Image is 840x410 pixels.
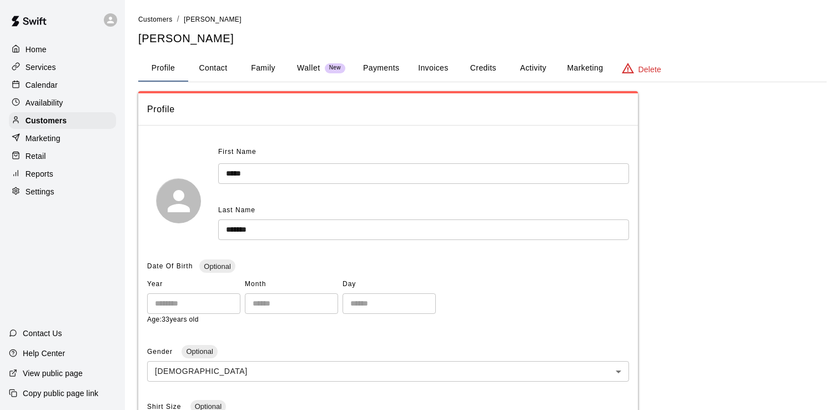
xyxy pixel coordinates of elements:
p: Delete [638,64,661,75]
button: Invoices [408,55,458,82]
p: Retail [26,151,46,162]
h5: [PERSON_NAME] [138,31,827,46]
p: Contact Us [23,328,62,339]
span: Optional [182,347,217,356]
span: First Name [218,143,256,161]
span: Date Of Birth [147,262,193,270]
span: New [325,64,345,72]
span: Gender [147,348,175,356]
a: Services [9,59,116,76]
p: Home [26,44,47,55]
li: / [177,13,179,25]
p: Help Center [23,348,65,359]
button: Marketing [558,55,612,82]
a: Customers [138,14,173,23]
span: Year [147,276,240,293]
p: Calendar [26,79,58,91]
p: View public page [23,368,83,379]
p: Reports [26,168,53,179]
button: Credits [458,55,508,82]
a: Retail [9,148,116,164]
button: Family [238,55,288,82]
a: Home [9,41,116,58]
span: [PERSON_NAME] [184,16,242,23]
p: Wallet [297,62,320,74]
button: Payments [354,55,408,82]
div: [DEMOGRAPHIC_DATA] [147,361,629,382]
span: Day [343,276,436,293]
a: Customers [9,112,116,129]
button: Profile [138,55,188,82]
span: Optional [199,262,235,271]
a: Availability [9,94,116,111]
span: Profile [147,102,629,117]
p: Copy public page link [23,388,98,399]
p: Availability [26,97,63,108]
a: Settings [9,183,116,200]
span: Last Name [218,206,255,214]
span: Age: 33 years old [147,316,199,323]
button: Contact [188,55,238,82]
a: Reports [9,166,116,182]
p: Marketing [26,133,61,144]
button: Activity [508,55,558,82]
div: basic tabs example [138,55,827,82]
a: Calendar [9,77,116,93]
p: Settings [26,186,54,197]
p: Services [26,62,56,73]
p: Customers [26,115,67,126]
span: Month [245,276,338,293]
a: Marketing [9,130,116,147]
span: Customers [138,16,173,23]
nav: breadcrumb [138,13,827,26]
